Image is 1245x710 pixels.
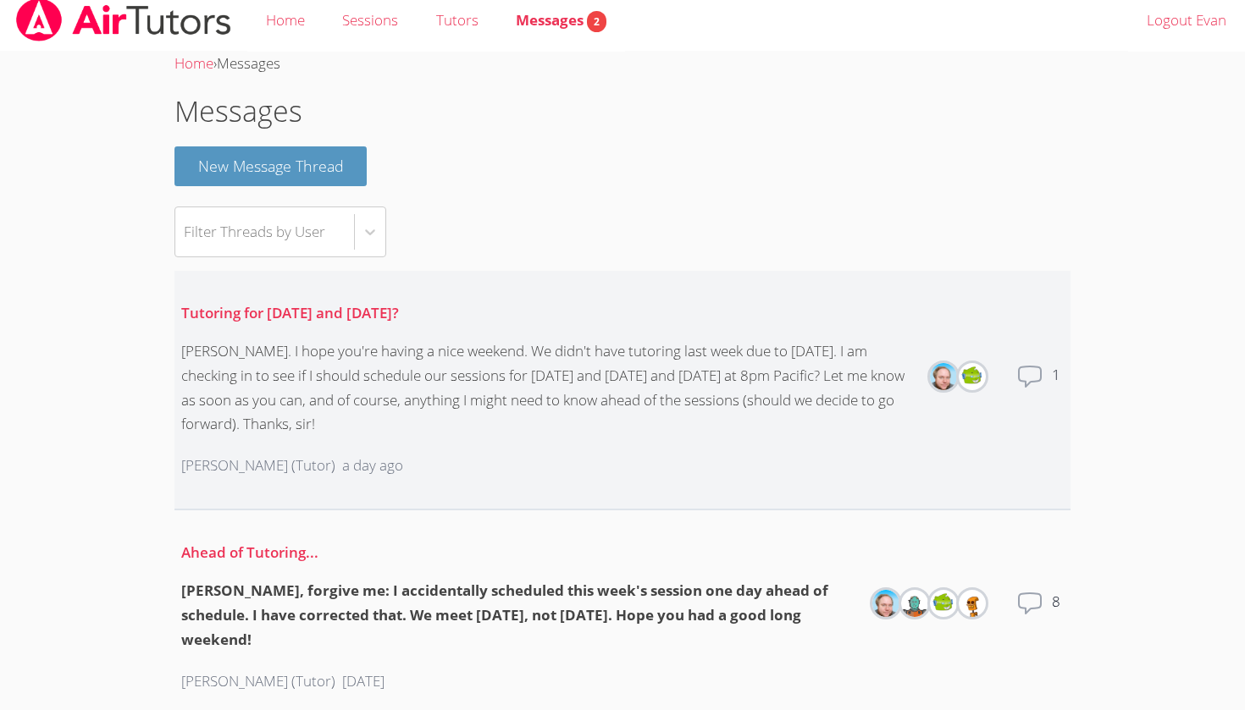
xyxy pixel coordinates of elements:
[174,146,368,186] button: New Message Thread
[959,363,986,390] img: Evan Warneck
[181,339,911,438] div: [PERSON_NAME]. I hope you're having a nice weekend. We didn't have tutoring last week due to [DAT...
[959,590,986,617] img: Nathan Warneck
[181,454,335,478] p: [PERSON_NAME] (Tutor)
[342,454,403,478] p: a day ago
[872,590,899,617] img: Shawn White
[217,53,280,73] span: Messages
[181,579,854,652] div: [PERSON_NAME], forgive me: I accidentally scheduled this week's session one day ahead of schedule...
[181,669,335,694] p: [PERSON_NAME] (Tutor)
[181,303,399,322] a: Tutoring for [DATE] and [DATE]?
[930,363,957,390] img: Shawn White
[587,11,606,32] span: 2
[1052,590,1064,644] dd: 8
[174,90,1071,133] h1: Messages
[1052,363,1064,417] dd: 1
[174,53,213,73] a: Home
[184,219,325,244] div: Filter Threads by User
[342,669,385,694] p: [DATE]
[516,10,606,30] span: Messages
[181,542,318,562] a: Ahead of Tutoring...
[174,52,1071,76] div: ›
[930,590,957,617] img: Evan Warneck
[901,590,928,617] img: Shelley Warneck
